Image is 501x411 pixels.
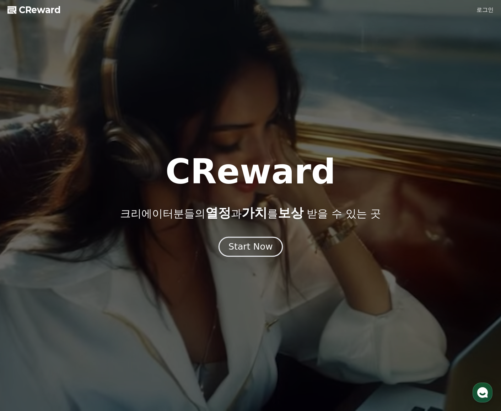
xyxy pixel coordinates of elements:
a: CReward [7,4,61,16]
span: 보상 [278,205,303,220]
a: 설정 [92,225,136,243]
a: 홈 [2,225,47,243]
span: 홈 [22,236,27,242]
a: 로그인 [476,6,494,14]
span: 가치 [242,205,267,220]
span: CReward [19,4,61,16]
a: 대화 [47,225,92,243]
span: 열정 [205,205,231,220]
a: Start Now [220,244,281,251]
span: 대화 [65,236,74,242]
h1: CReward [165,155,335,189]
span: 설정 [110,236,118,242]
p: 크리에이터분들의 과 를 받을 수 있는 곳 [120,206,381,220]
div: Start Now [228,241,273,253]
button: Start Now [218,237,282,257]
